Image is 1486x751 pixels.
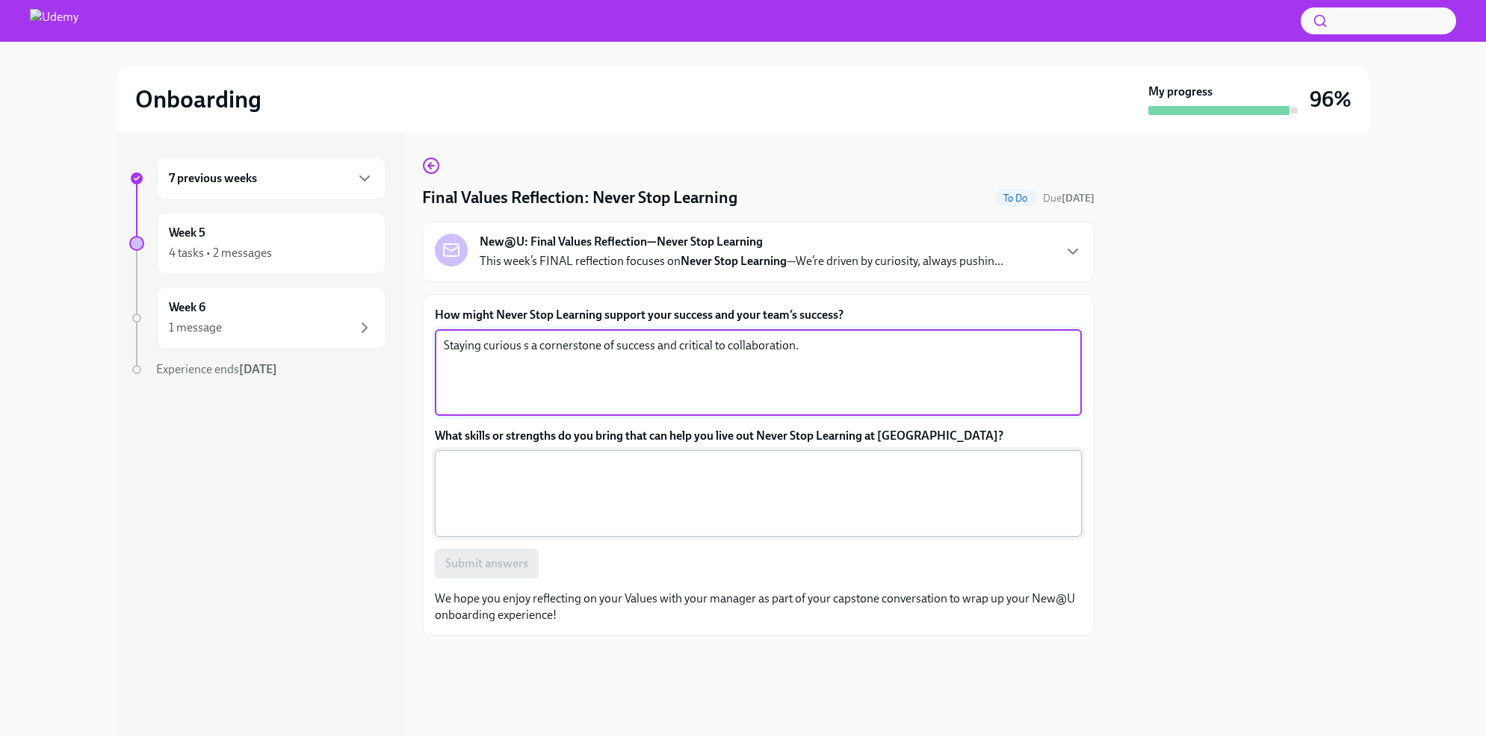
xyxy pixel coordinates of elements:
div: 1 message [169,320,222,336]
h6: Week 5 [169,225,205,241]
strong: Never Stop Learning [681,254,787,268]
div: 7 previous weeks [156,157,386,200]
label: What skills or strengths do you bring that can help you live out Never Stop Learning at [GEOGRAPH... [435,428,1082,444]
h6: 7 previous weeks [169,170,257,187]
a: Week 61 message [129,287,386,349]
strong: [DATE] [1062,192,1095,205]
label: How might Never Stop Learning support your success and your team’s success? [435,307,1082,323]
h4: Final Values Reflection: Never Stop Learning [422,187,737,209]
strong: New@U: Final Values Reflection—Never Stop Learning [480,234,763,250]
h2: Onboarding [135,84,261,114]
strong: My progress [1148,84,1213,100]
div: 4 tasks • 2 messages [169,245,272,261]
p: This week’s FINAL reflection focuses on —We’re driven by curiosity, always pushin... [480,253,1003,269]
img: Udemy [30,9,78,33]
span: To Do [994,193,1037,204]
h3: 96% [1310,86,1352,113]
span: Experience ends [156,362,277,376]
textarea: Staying curious s a cornerstone of success and critical to collaboration. [444,337,1073,408]
a: Week 54 tasks • 2 messages [129,212,386,275]
h6: Week 6 [169,299,205,316]
span: October 13th, 2025 11:00 [1043,191,1095,205]
span: Due [1043,192,1095,205]
p: We hope you enjoy reflecting on your Values with your manager as part of your capstone conversati... [435,590,1082,623]
strong: [DATE] [239,362,277,376]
